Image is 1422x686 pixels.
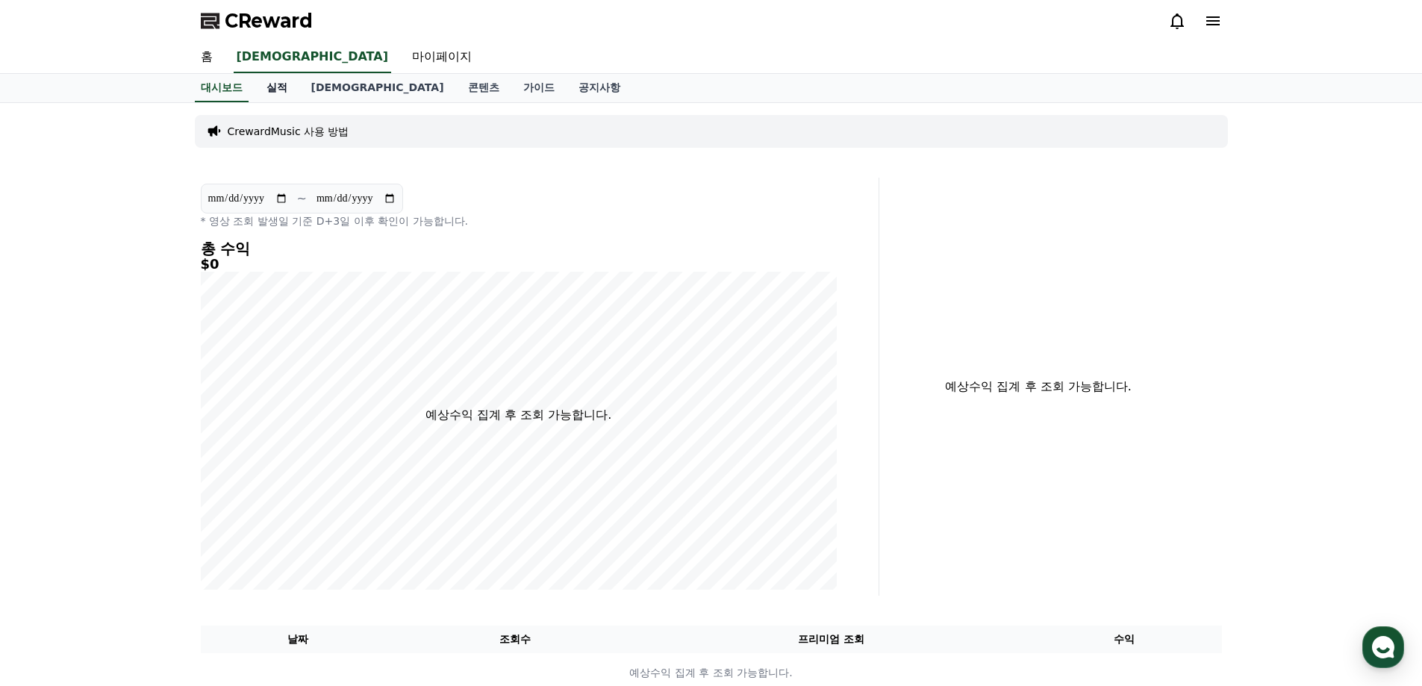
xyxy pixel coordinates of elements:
a: 대화 [99,473,193,511]
a: CReward [201,9,313,33]
p: 예상수익 집계 후 조회 가능합니다. [891,378,1186,396]
a: 홈 [189,42,225,73]
p: 예상수익 집계 후 조회 가능합니다. [202,665,1221,681]
a: 홈 [4,473,99,511]
p: ~ [297,190,307,208]
span: 설정 [231,496,249,508]
a: CrewardMusic 사용 방법 [228,124,349,139]
a: 마이페이지 [400,42,484,73]
a: 실적 [255,74,299,102]
a: 공지사항 [567,74,632,102]
h5: $0 [201,257,837,272]
th: 조회수 [395,626,634,653]
th: 프리미엄 조회 [635,626,1027,653]
a: [DEMOGRAPHIC_DATA] [299,74,456,102]
th: 날짜 [201,626,396,653]
a: 콘텐츠 [456,74,511,102]
span: CReward [225,9,313,33]
p: * 영상 조회 발생일 기준 D+3일 이후 확인이 가능합니다. [201,213,837,228]
h4: 총 수익 [201,240,837,257]
p: 예상수익 집계 후 조회 가능합니다. [425,406,611,424]
th: 수익 [1027,626,1222,653]
a: 설정 [193,473,287,511]
a: 대시보드 [195,74,249,102]
a: [DEMOGRAPHIC_DATA] [234,42,391,73]
span: 홈 [47,496,56,508]
span: 대화 [137,496,155,508]
a: 가이드 [511,74,567,102]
